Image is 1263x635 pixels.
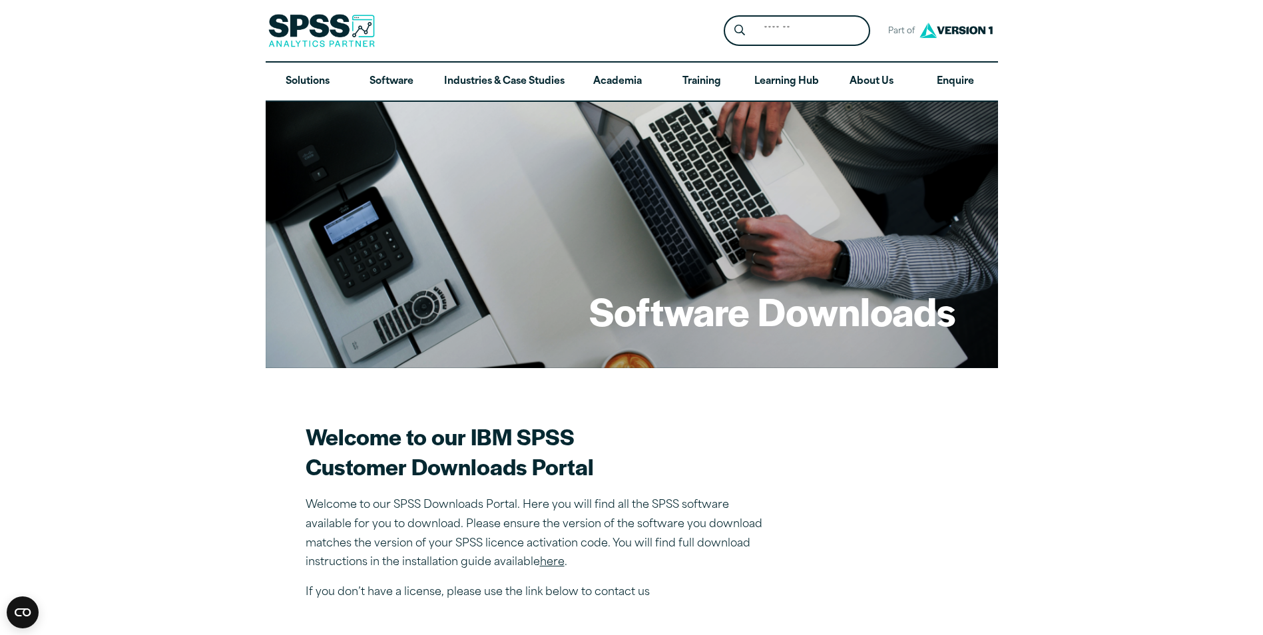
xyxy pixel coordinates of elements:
[306,421,772,481] h2: Welcome to our IBM SPSS Customer Downloads Portal
[7,596,39,628] button: Open CMP widget
[913,63,997,101] a: Enquire
[268,14,375,47] img: SPSS Analytics Partner
[306,583,772,602] p: If you don’t have a license, please use the link below to contact us
[744,63,830,101] a: Learning Hub
[659,63,743,101] a: Training
[916,18,996,43] img: Version1 Logo
[881,22,916,41] span: Part of
[306,496,772,572] p: Welcome to our SPSS Downloads Portal. Here you will find all the SPSS software available for you ...
[830,63,913,101] a: About Us
[433,63,575,101] a: Industries & Case Studies
[724,15,870,47] form: Site Header Search Form
[727,19,752,43] button: Search magnifying glass icon
[266,63,350,101] a: Solutions
[734,25,745,36] svg: Search magnifying glass icon
[350,63,433,101] a: Software
[575,63,659,101] a: Academia
[266,63,998,101] nav: Desktop version of site main menu
[589,285,955,337] h1: Software Downloads
[540,557,565,568] a: here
